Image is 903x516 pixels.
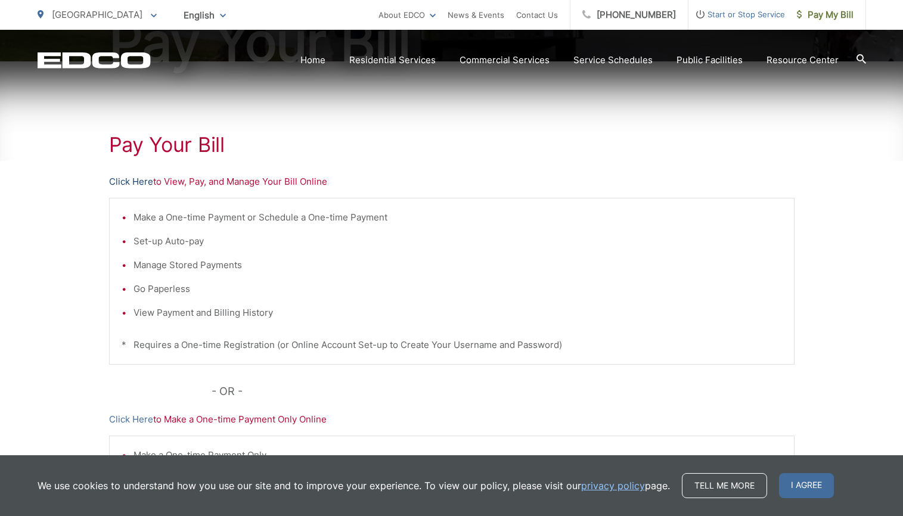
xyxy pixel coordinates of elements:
[460,53,550,67] a: Commercial Services
[134,282,782,296] li: Go Paperless
[516,8,558,22] a: Contact Us
[134,306,782,320] li: View Payment and Billing History
[175,5,235,26] span: English
[52,9,142,20] span: [GEOGRAPHIC_DATA]
[109,175,795,189] p: to View, Pay, and Manage Your Bill Online
[109,412,153,427] a: Click Here
[38,478,670,493] p: We use cookies to understand how you use our site and to improve your experience. To view our pol...
[122,338,782,352] p: * Requires a One-time Registration (or Online Account Set-up to Create Your Username and Password)
[581,478,645,493] a: privacy policy
[134,448,782,462] li: Make a One-time Payment Only
[109,175,153,189] a: Click Here
[134,210,782,225] li: Make a One-time Payment or Schedule a One-time Payment
[797,8,854,22] span: Pay My Bill
[109,133,795,157] h1: Pay Your Bill
[109,412,795,427] p: to Make a One-time Payment Only Online
[573,53,653,67] a: Service Schedules
[767,53,839,67] a: Resource Center
[349,53,436,67] a: Residential Services
[38,52,151,69] a: EDCD logo. Return to the homepage.
[300,53,325,67] a: Home
[378,8,436,22] a: About EDCO
[212,383,795,400] p: - OR -
[134,258,782,272] li: Manage Stored Payments
[677,53,743,67] a: Public Facilities
[448,8,504,22] a: News & Events
[134,234,782,248] li: Set-up Auto-pay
